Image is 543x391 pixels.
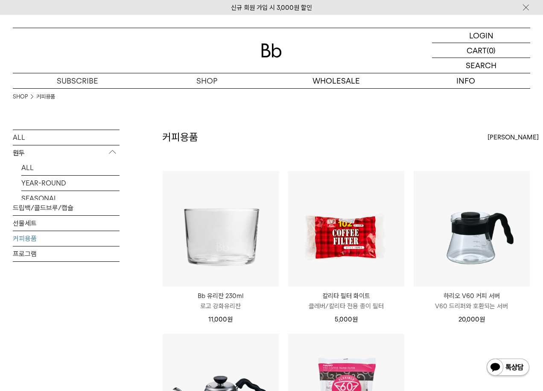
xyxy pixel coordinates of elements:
[469,28,493,43] p: LOGIN
[271,73,401,88] p: WHOLESALE
[13,216,120,231] a: 선물세트
[21,176,120,191] a: YEAR-ROUND
[467,43,487,58] p: CART
[231,4,312,12] a: 신규 회원 가입 시 3,000원 할인
[414,171,530,287] img: 하리오 V60 커피 서버
[288,291,404,301] p: 칼리타 필터 화이트
[488,132,539,142] span: [PERSON_NAME]
[486,358,530,378] img: 카카오톡 채널 1:1 채팅 버튼
[401,73,530,88] p: INFO
[163,291,279,311] a: Bb 유리잔 230ml 로고 강화유리잔
[13,145,120,161] p: 원두
[261,43,282,58] img: 로고
[458,316,485,323] span: 20,000
[142,73,271,88] a: SHOP
[13,130,120,145] a: ALL
[414,291,530,301] p: 하리오 V60 커피 서버
[288,301,404,311] p: 클레버/칼리타 전용 종이 필터
[163,291,279,301] p: Bb 유리잔 230ml
[208,316,233,323] span: 11,000
[288,291,404,311] a: 칼리타 필터 화이트 클레버/칼리타 전용 종이 필터
[13,200,120,215] a: 드립백/콜드브루/캡슐
[163,171,279,287] img: Bb 유리잔 230ml
[432,28,530,43] a: LOGIN
[227,316,233,323] span: 원
[13,73,142,88] a: SUBSCRIBE
[479,316,485,323] span: 원
[466,58,496,73] p: SEARCH
[21,191,120,206] a: SEASONAL
[162,130,198,145] h2: 커피용품
[21,160,120,175] a: ALL
[13,246,120,261] a: 프로그램
[414,291,530,311] a: 하리오 V60 커피 서버 V60 드리퍼와 호환되는 서버
[13,93,28,101] a: SHOP
[163,301,279,311] p: 로고 강화유리잔
[335,316,358,323] span: 5,000
[288,171,404,287] img: 칼리타 필터 화이트
[352,316,358,323] span: 원
[432,43,530,58] a: CART (0)
[487,43,496,58] p: (0)
[13,231,120,246] a: 커피용품
[414,301,530,311] p: V60 드리퍼와 호환되는 서버
[36,93,55,101] a: 커피용품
